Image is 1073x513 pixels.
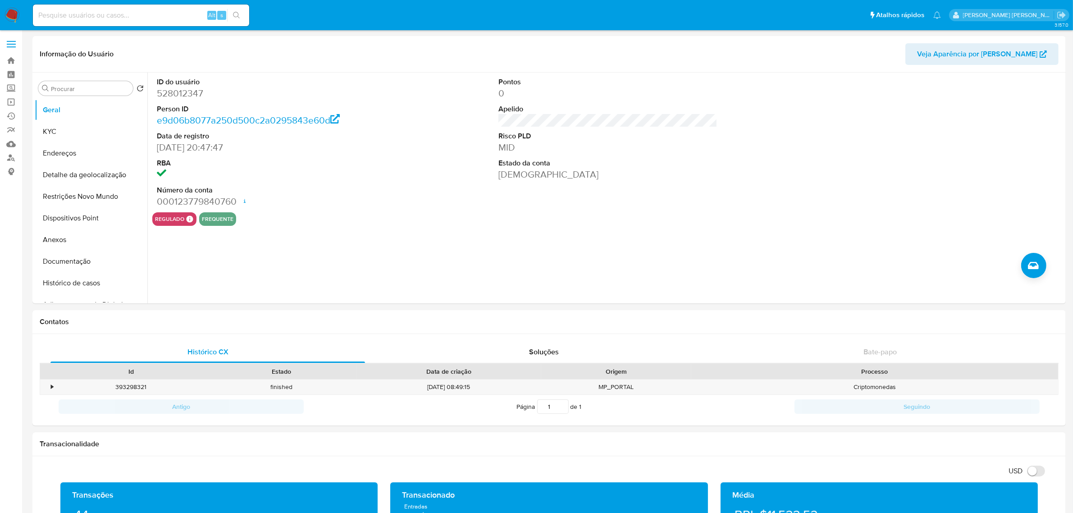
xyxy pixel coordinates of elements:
[35,251,147,272] button: Documentação
[157,158,376,168] dt: RBA
[35,229,147,251] button: Anexos
[137,85,144,95] button: Retornar ao pedido padrão
[905,43,1059,65] button: Veja Aparência por [PERSON_NAME]
[498,104,717,114] dt: Apelido
[157,114,340,127] a: e9d06b8077a250d500c2a0295843e60d
[35,99,147,121] button: Geral
[33,9,249,21] input: Pesquise usuários ou casos...
[157,104,376,114] dt: Person ID
[498,141,717,154] dd: MID
[541,380,691,394] div: MP_PORTAL
[933,11,941,19] a: Notificações
[157,77,376,87] dt: ID do usuário
[208,11,215,19] span: Alt
[42,85,49,92] button: Procurar
[40,50,114,59] h1: Informação do Usuário
[529,347,559,357] span: Soluções
[35,142,147,164] button: Endereços
[698,367,1052,376] div: Processo
[35,207,147,229] button: Dispositivos Point
[35,121,147,142] button: KYC
[62,367,200,376] div: Id
[580,402,582,411] span: 1
[206,380,356,394] div: finished
[40,440,1059,449] h1: Transacionalidade
[498,131,717,141] dt: Risco PLD
[517,399,582,414] span: Página de
[548,367,685,376] div: Origem
[155,217,184,221] button: regulado
[876,10,924,20] span: Atalhos rápidos
[51,85,129,93] input: Procurar
[691,380,1058,394] div: Criptomonedas
[187,347,228,357] span: Histórico CX
[220,11,223,19] span: s
[157,185,376,195] dt: Número da conta
[56,380,206,394] div: 393298321
[157,87,376,100] dd: 528012347
[498,87,717,100] dd: 0
[794,399,1040,414] button: Seguindo
[40,317,1059,326] h1: Contatos
[35,294,147,316] button: Adiantamentos de Dinheiro
[498,77,717,87] dt: Pontos
[1057,10,1066,20] a: Sair
[212,367,350,376] div: Estado
[356,380,541,394] div: [DATE] 08:49:15
[363,367,535,376] div: Data de criação
[59,399,304,414] button: Antigo
[498,158,717,168] dt: Estado da conta
[157,141,376,154] dd: [DATE] 20:47:47
[917,43,1037,65] span: Veja Aparência por [PERSON_NAME]
[35,272,147,294] button: Histórico de casos
[227,9,246,22] button: search-icon
[157,131,376,141] dt: Data de registro
[35,164,147,186] button: Detalhe da geolocalização
[35,186,147,207] button: Restrições Novo Mundo
[202,217,233,221] button: frequente
[51,383,53,391] div: •
[963,11,1054,19] p: emerson.gomes@mercadopago.com.br
[157,195,376,208] dd: 000123779840760
[863,347,897,357] span: Bate-papo
[498,168,717,181] dd: [DEMOGRAPHIC_DATA]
